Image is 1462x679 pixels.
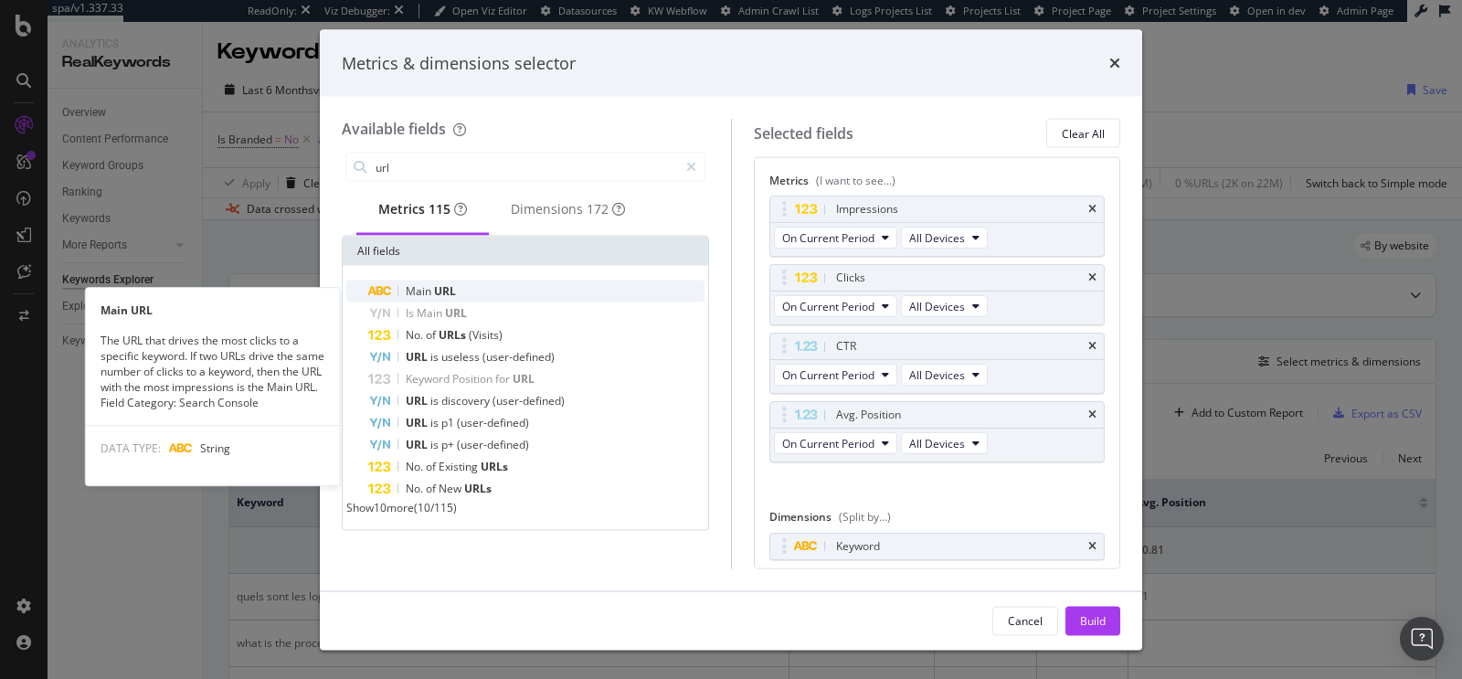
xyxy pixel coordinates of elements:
[774,227,897,249] button: On Current Period
[441,437,457,452] span: p+
[769,196,1106,257] div: ImpressionstimesOn Current PeriodAll Devices
[430,415,441,430] span: is
[1008,612,1043,628] div: Cancel
[439,481,464,496] span: New
[511,200,625,218] div: Dimensions
[769,401,1106,462] div: Avg. PositiontimesOn Current PeriodAll Devices
[901,364,988,386] button: All Devices
[457,415,529,430] span: (user-defined)
[378,200,467,218] div: Metrics
[342,119,446,139] div: Available fields
[441,349,482,365] span: useless
[782,366,874,382] span: On Current Period
[429,200,450,218] div: brand label
[769,173,1106,196] div: Metrics
[836,406,901,424] div: Avg. Position
[782,229,874,245] span: On Current Period
[1109,51,1120,75] div: times
[495,371,513,387] span: for
[782,298,874,313] span: On Current Period
[1088,272,1096,283] div: times
[86,333,340,411] div: The URL that drives the most clicks to a specific keyword. If two URLs drive the same number of c...
[426,459,439,474] span: of
[909,229,965,245] span: All Devices
[1080,612,1106,628] div: Build
[1088,409,1096,420] div: times
[469,327,503,343] span: (Visits)
[346,500,414,515] span: Show 10 more
[1062,125,1105,141] div: Clear All
[406,349,430,365] span: URL
[445,305,467,321] span: URL
[769,532,1106,559] div: Keywordtimes
[406,481,426,496] span: No.
[587,200,609,217] span: 172
[1046,119,1120,148] button: Clear All
[439,327,469,343] span: URLs
[414,500,457,515] span: ( 10 / 115 )
[909,435,965,451] span: All Devices
[464,481,492,496] span: URLs
[430,393,441,408] span: is
[417,305,445,321] span: Main
[429,200,450,217] span: 115
[342,51,576,75] div: Metrics & dimensions selector
[441,393,493,408] span: discovery
[481,459,508,474] span: URLs
[406,283,434,299] span: Main
[774,364,897,386] button: On Current Period
[774,295,897,317] button: On Current Period
[901,227,988,249] button: All Devices
[434,283,456,299] span: URL
[343,237,708,266] div: All fields
[374,154,678,181] input: Search by field name
[1088,204,1096,215] div: times
[439,459,481,474] span: Existing
[901,432,988,454] button: All Devices
[836,269,865,287] div: Clicks
[1065,606,1120,635] button: Build
[426,327,439,343] span: of
[406,437,430,452] span: URL
[769,264,1106,325] div: ClickstimesOn Current PeriodAll Devices
[782,435,874,451] span: On Current Period
[774,432,897,454] button: On Current Period
[457,437,529,452] span: (user-defined)
[513,371,535,387] span: URL
[406,393,430,408] span: URL
[901,295,988,317] button: All Devices
[754,122,853,143] div: Selected fields
[1088,341,1096,352] div: times
[836,337,856,355] div: CTR
[406,327,426,343] span: No.
[452,371,495,387] span: Position
[909,366,965,382] span: All Devices
[406,305,417,321] span: Is
[441,415,457,430] span: p1
[430,437,441,452] span: is
[430,349,441,365] span: is
[320,29,1142,650] div: modal
[86,302,340,318] div: Main URL
[587,200,609,218] div: brand label
[406,371,452,387] span: Keyword
[769,333,1106,394] div: CTRtimesOn Current PeriodAll Devices
[909,298,965,313] span: All Devices
[816,173,895,188] div: (I want to see...)
[769,509,1106,532] div: Dimensions
[839,509,891,525] div: (Split by...)
[406,415,430,430] span: URL
[482,349,555,365] span: (user-defined)
[493,393,565,408] span: (user-defined)
[1088,540,1096,551] div: times
[406,459,426,474] span: No.
[426,481,439,496] span: of
[992,606,1058,635] button: Cancel
[836,200,898,218] div: Impressions
[1400,617,1444,661] div: Open Intercom Messenger
[836,536,880,555] div: Keyword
